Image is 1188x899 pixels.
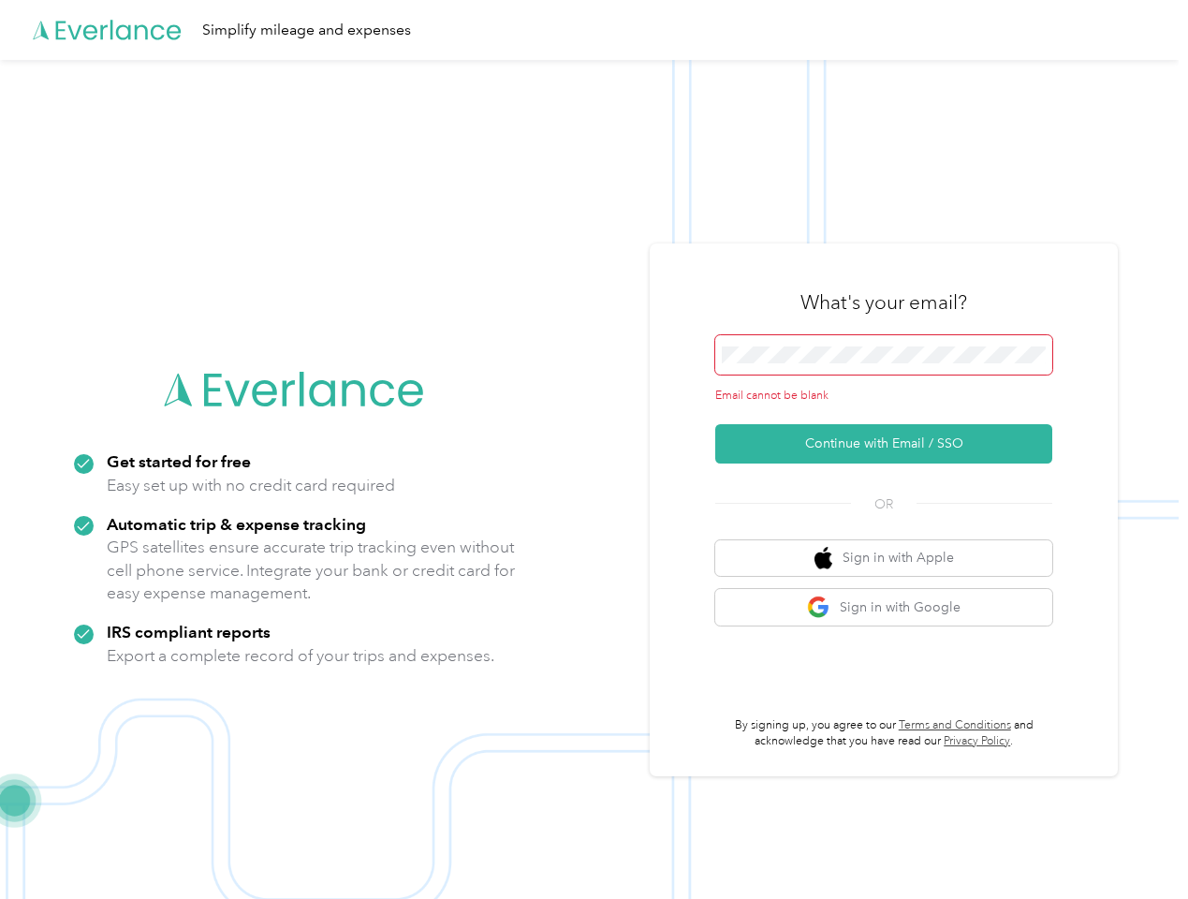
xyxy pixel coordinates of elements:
p: Easy set up with no credit card required [107,474,395,497]
h3: What's your email? [800,289,967,316]
a: Privacy Policy [944,734,1010,748]
button: Continue with Email / SSO [715,424,1052,464]
p: By signing up, you agree to our and acknowledge that you have read our . [715,717,1052,750]
span: OR [851,494,917,514]
strong: Automatic trip & expense tracking [107,514,366,534]
img: apple logo [814,547,833,570]
p: GPS satellites ensure accurate trip tracking even without cell phone service. Integrate your bank... [107,536,516,605]
button: google logoSign in with Google [715,589,1052,626]
div: Simplify mileage and expenses [202,19,411,42]
div: Email cannot be blank [715,388,1052,405]
button: apple logoSign in with Apple [715,540,1052,577]
a: Terms and Conditions [899,718,1011,732]
strong: IRS compliant reports [107,622,271,641]
strong: Get started for free [107,451,251,471]
p: Export a complete record of your trips and expenses. [107,644,494,668]
img: google logo [807,596,830,619]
